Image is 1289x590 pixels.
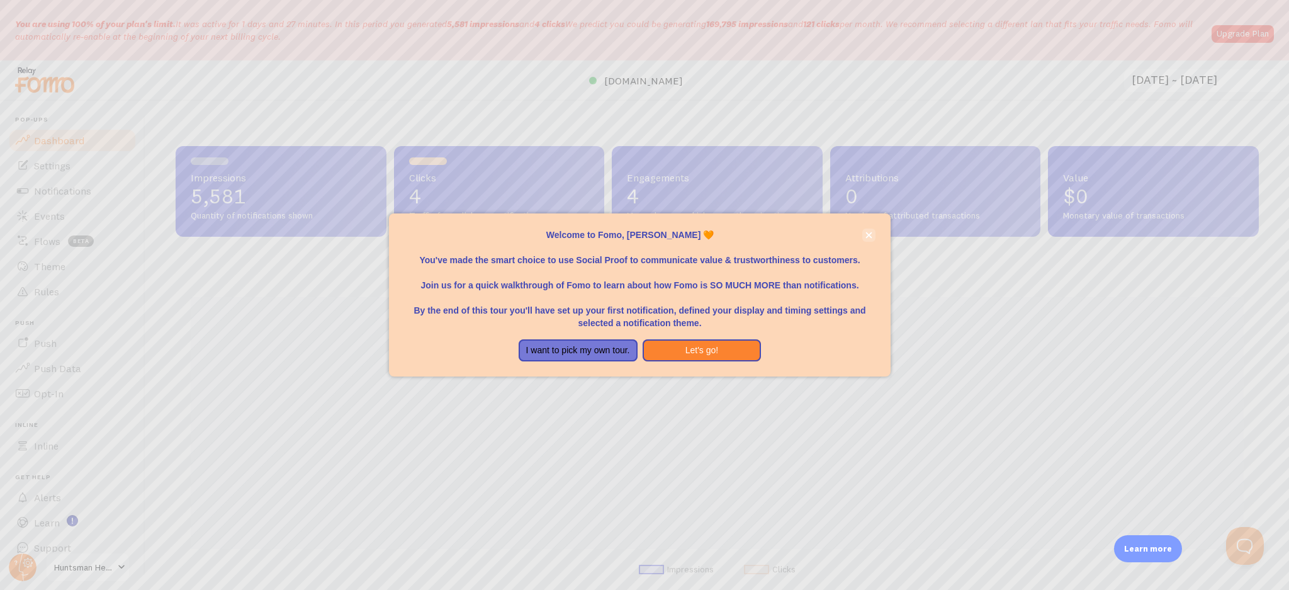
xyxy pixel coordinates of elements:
[404,266,875,292] p: Join us for a quick walkthrough of Fomo to learn about how Fomo is SO MUCH MORE than notifications.
[404,241,875,266] p: You've made the smart choice to use Social Proof to communicate value & trustworthiness to custom...
[404,229,875,241] p: Welcome to Fomo, [PERSON_NAME] 🧡
[519,339,638,362] button: I want to pick my own tour.
[862,229,875,242] button: close,
[1114,535,1182,562] div: Learn more
[404,292,875,329] p: By the end of this tour you'll have set up your first notification, defined your display and timi...
[389,213,891,377] div: Welcome to Fomo, Daniel Galyean 🧡You&amp;#39;ve made the smart choice to use Social Proof to comm...
[1124,543,1172,555] p: Learn more
[643,339,762,362] button: Let's go!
